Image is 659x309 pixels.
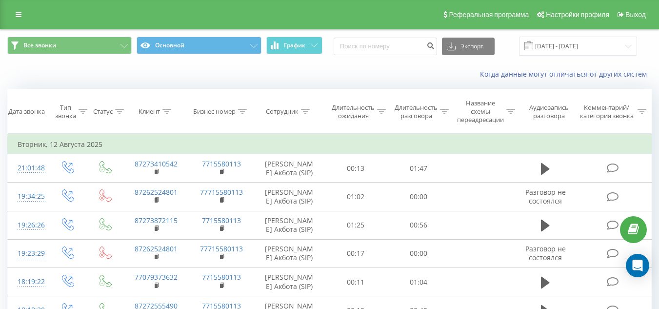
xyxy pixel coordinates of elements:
td: 01:04 [387,268,450,296]
a: 77715580113 [200,187,243,197]
button: Основной [137,37,261,54]
div: Длительность разговора [395,103,438,120]
div: Сотрудник [266,107,299,116]
input: Поиск по номеру [334,38,437,55]
td: 00:00 [387,239,450,268]
td: Вторник, 12 Августа 2025 [8,135,652,154]
td: 01:02 [324,183,387,211]
div: Клиент [139,107,160,116]
a: Когда данные могут отличаться от других систем [480,69,652,79]
td: [PERSON_NAME] Акбота (SIP) [254,154,324,183]
td: 00:56 [387,211,450,239]
td: [PERSON_NAME] Акбота (SIP) [254,239,324,268]
td: [PERSON_NAME] Акбота (SIP) [254,183,324,211]
button: График [266,37,322,54]
a: 7715580113 [202,216,241,225]
a: 7715580113 [202,159,241,168]
td: [PERSON_NAME] Акбота (SIP) [254,268,324,296]
div: 19:26:26 [18,216,38,235]
span: Разговор не состоялся [525,187,566,206]
div: Бизнес номер [193,107,236,116]
a: 77715580113 [200,244,243,253]
a: 77079373632 [135,272,178,282]
a: 87262524801 [135,244,178,253]
div: Длительность ожидания [332,103,375,120]
span: График [284,42,305,49]
div: 19:34:25 [18,187,38,206]
a: 87262524801 [135,187,178,197]
td: 01:47 [387,154,450,183]
div: 18:19:22 [18,272,38,291]
button: Экспорт [442,38,495,55]
span: Все звонки [23,41,56,49]
a: 87273872115 [135,216,178,225]
span: Настройки профиля [546,11,609,19]
div: Статус [93,107,113,116]
td: 00:11 [324,268,387,296]
td: 01:25 [324,211,387,239]
a: 87273410542 [135,159,178,168]
div: Дата звонка [8,107,45,116]
span: Выход [625,11,646,19]
td: 00:13 [324,154,387,183]
div: 21:01:48 [18,159,38,178]
a: 7715580113 [202,272,241,282]
td: [PERSON_NAME] Акбота (SIP) [254,211,324,239]
button: Все звонки [7,37,132,54]
td: 00:17 [324,239,387,268]
div: Аудиозапись разговора [524,103,574,120]
div: 19:23:29 [18,244,38,263]
div: Комментарий/категория звонка [578,103,635,120]
td: 00:00 [387,183,450,211]
div: Open Intercom Messenger [626,254,649,277]
div: Тип звонка [55,103,76,120]
span: Разговор не состоялся [525,244,566,262]
div: Название схемы переадресации [457,99,504,124]
span: Реферальная программа [449,11,529,19]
